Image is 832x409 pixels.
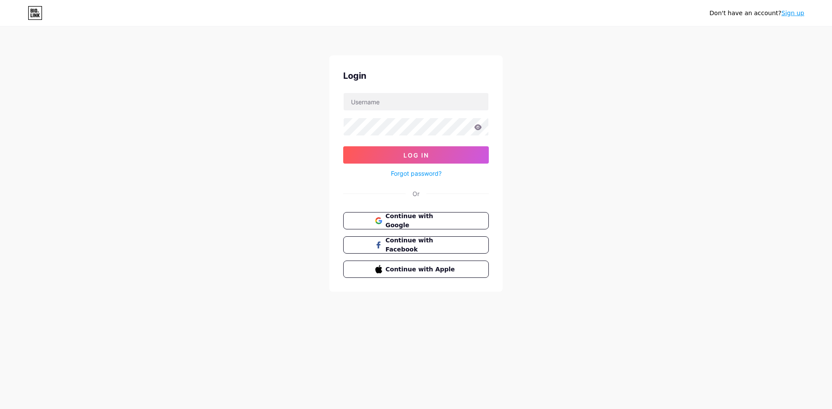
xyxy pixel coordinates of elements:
a: Sign up [781,10,804,16]
span: Continue with Apple [386,265,457,274]
button: Continue with Facebook [343,236,489,254]
div: Login [343,69,489,82]
span: Log In [403,151,429,159]
span: Continue with Google [386,212,457,230]
div: Or [413,189,419,198]
input: Username [344,93,488,110]
button: Log In [343,146,489,164]
button: Continue with Apple [343,261,489,278]
span: Continue with Facebook [386,236,457,254]
a: Forgot password? [391,169,442,178]
button: Continue with Google [343,212,489,229]
div: Don't have an account? [709,9,804,18]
